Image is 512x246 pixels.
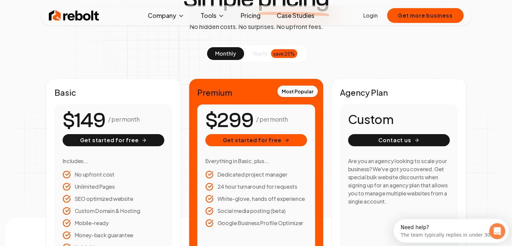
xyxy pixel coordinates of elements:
h3: Are you an agency looking to scale your business? We've got you covered. Get special bulk website... [348,157,450,206]
li: Mobile-ready [63,219,164,227]
div: save 25% [271,49,297,58]
h2: Basic [55,87,172,98]
number-flow-react: $149 [63,105,105,136]
a: Pricing [235,9,266,22]
iframe: Intercom live chat discovery launcher [394,219,509,243]
a: Login [363,11,378,20]
button: yearlysave 25% [244,47,305,60]
button: Get started for free [63,134,164,146]
p: / per month [256,115,287,124]
li: 24 hour turnaround for requests [205,183,307,191]
button: monthly [207,47,244,60]
iframe: Intercom live chat [489,223,505,239]
div: Need help? [7,6,101,11]
span: yearly [252,50,268,58]
h2: Premium [197,87,315,98]
li: No upfront cost [63,171,164,179]
span: monthly [215,50,236,57]
div: Open Intercom Messenger [3,3,121,21]
img: Rebolt Logo [49,9,99,22]
li: Custom Domain & Hosting [63,207,164,215]
li: SEO optimized website [63,195,164,203]
h1: Custom [348,113,450,126]
h3: Everything in Basic, plus... [205,157,307,165]
p: No hidden costs. No surprises. No upfront fees. [189,22,322,31]
button: Get more business [387,8,464,23]
p: / per month [108,115,139,124]
div: Most Popular [277,86,318,97]
li: White-glove, hands off experience [205,195,307,203]
button: Company [142,9,190,22]
button: Get started for free [205,134,307,146]
h2: Agency Plan [340,87,458,98]
number-flow-react: $299 [205,105,253,136]
li: Unlimited Pages [63,183,164,191]
li: Money-back guarantee [63,231,164,239]
a: Case Studies [271,9,320,22]
h3: Includes... [63,157,164,165]
li: Dedicated project manager [205,171,307,179]
li: Google Business Profile Optimizer [205,219,307,227]
div: The team typically replies in under 30m [7,11,101,18]
button: Contact us [348,134,450,146]
button: Tools [195,9,230,22]
li: Social media posting (beta) [205,207,307,215]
